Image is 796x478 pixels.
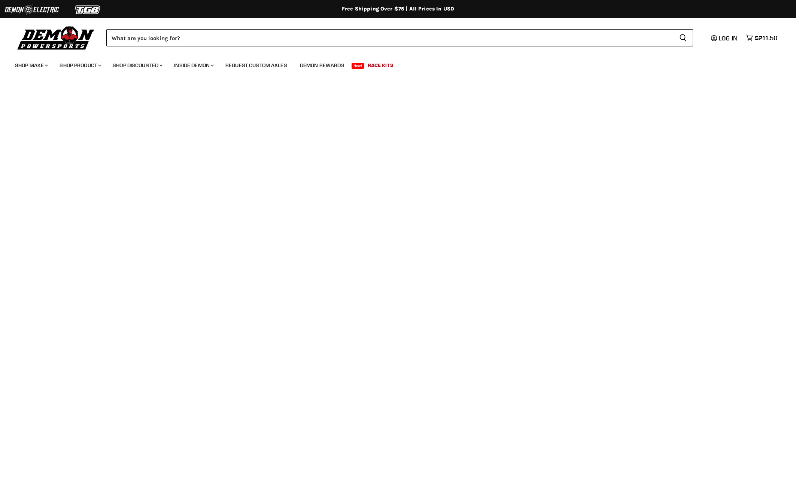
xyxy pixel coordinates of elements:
a: Demon Rewards [294,58,350,73]
img: TGB Logo 2 [60,3,116,17]
a: Request Custom Axles [220,58,293,73]
img: Demon Powersports [15,24,97,51]
a: Log in [708,35,742,42]
a: Shop Make [9,58,52,73]
a: Shop Discounted [107,58,167,73]
ul: Main menu [9,55,775,73]
a: Shop Product [54,58,106,73]
div: Free Shipping Over $75 | All Prices In USD [98,6,698,12]
form: Product [106,29,693,46]
button: Search [673,29,693,46]
span: Log in [718,34,738,42]
a: $211.50 [742,33,781,43]
a: Inside Demon [168,58,218,73]
span: New! [352,63,364,69]
img: Demon Electric Logo 2 [4,3,60,17]
input: Search [106,29,673,46]
span: $211.50 [755,34,777,42]
a: Race Kits [362,58,399,73]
